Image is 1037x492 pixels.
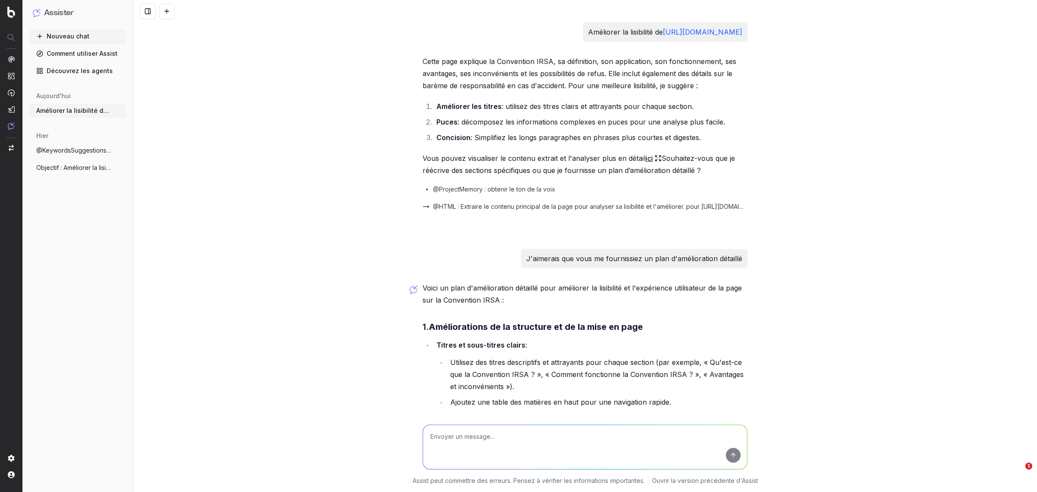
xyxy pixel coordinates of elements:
font: 1. [423,322,429,332]
img: Intelligence [8,72,15,80]
img: Mon compte [8,471,15,478]
img: Assister [8,122,15,130]
font: J'aimerais que vous me fournissiez un plan d'amélioration détaillé [526,254,742,263]
button: @HTML : Extraire le contenu principal de la page pour analyser sa lisibilité et l'améliorer. pour... [423,202,748,211]
font: hier [36,132,48,139]
font: Assist peut commettre des erreurs. Pensez à vérifier les informations importantes. [413,477,645,484]
img: Analytique [8,56,15,63]
button: Nouveau chat [29,29,126,43]
img: Activation [8,89,15,96]
button: Objectif : Améliorer la lisibilité de l'UR [29,161,126,175]
font: 1 [1027,463,1031,469]
font: : décomposez les informations complexes en puces pour une analyse plus facile. [458,118,725,126]
a: Découvrez les agents [29,64,126,78]
font: Objectif : Améliorer la lisibilité de l'UR [36,164,142,171]
font: Améliorer les titres [436,102,502,111]
font: : Simplifiez les longs paragraphes en phrases plus courtes et digestes. [471,133,701,142]
button: Améliorer la lisibilité de [URL] [29,104,126,118]
button: @KeywordsSuggestions propose moi des mots [29,144,126,157]
font: Utilisez des titres descriptifs et attrayants pour chaque section (par exemple, « Qu'est-ce que l... [450,358,746,391]
button: Assister [33,7,123,19]
font: @HTML : Extraire le contenu principal de la page pour analyser sa lisibilité et l'améliorer. pour... [433,203,765,210]
font: Améliorer la lisibilité de [588,28,663,36]
font: @ProjectMemory : obtenir le ton de la voix [433,185,555,193]
font: Vous pouvez visualiser le contenu extrait et l'analyser plus en détail [423,154,646,163]
img: Logo Botify [7,6,15,18]
font: : utilisez des titres clairs et attrayants pour chaque section. [502,102,693,111]
font: Nouveau chat [47,32,89,40]
img: Assister [33,9,41,17]
font: Découvrez les agents [47,67,113,74]
font: ici [646,154,653,163]
a: [URL][DOMAIN_NAME] [663,28,742,36]
img: Studio [8,106,15,113]
a: Comment utiliser Assist [29,47,126,61]
font: Puces [436,118,458,126]
font: Titres et sous-titres clairs [436,341,525,349]
iframe: Chat en direct par interphone [1008,463,1028,483]
font: Concision [436,133,471,142]
font: Comment utiliser Assist [47,50,118,57]
font: Ouvrir la version précédente d'Assist [652,477,758,484]
font: @KeywordsSuggestions propose moi des mots [36,147,172,154]
font: Assister [44,9,74,17]
font: Ajoutez une table des matières en haut pour une navigation rapide. [450,398,671,406]
a: Ouvrir la version précédente d'Assist [652,476,758,485]
font: Améliorer la lisibilité de [URL] [36,107,125,114]
img: Projet Switch [9,145,14,151]
font: : [525,341,527,349]
font: aujourd'hui [36,92,71,99]
img: Logo d'assistance Botify [410,285,418,294]
font: Cette page explique la Convention IRSA, sa définition, son application, son fonctionnement, ses a... [423,57,738,90]
font: Améliorations de la structure et de la mise en page [429,322,643,332]
font: Voici un plan d'amélioration détaillé pour améliorer la lisibilité et l'expérience utilisateur de... [423,284,744,304]
img: Paramètre [8,455,15,462]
